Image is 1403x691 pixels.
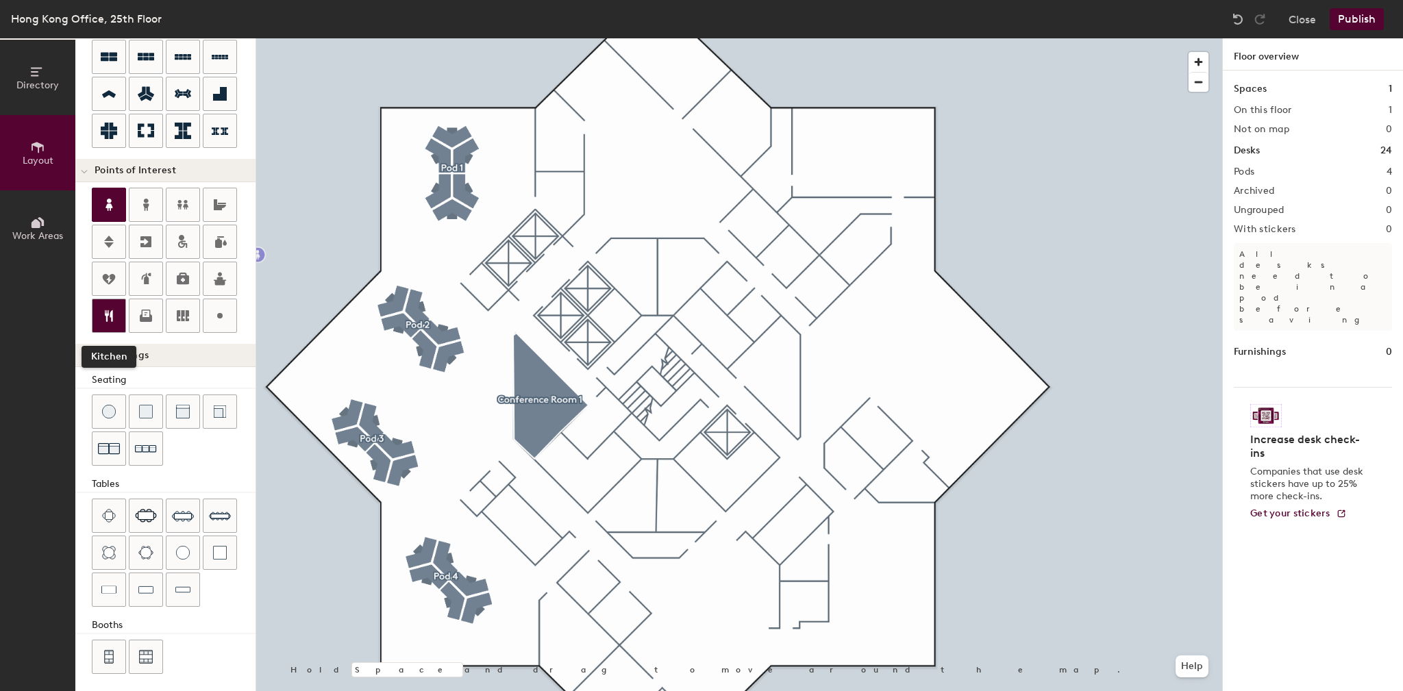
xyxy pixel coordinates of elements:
[1231,12,1245,26] img: Undo
[103,650,115,664] img: Four seat booth
[129,431,163,466] button: Couch (x3)
[213,405,227,418] img: Couch (corner)
[102,405,116,418] img: Stool
[11,10,162,27] div: Hong Kong Office, 25th Floor
[1386,124,1392,135] h2: 0
[92,373,256,388] div: Seating
[166,573,200,607] button: Table (1x4)
[166,536,200,570] button: Table (round)
[1387,166,1392,177] h2: 4
[1234,81,1267,97] h1: Spaces
[1386,205,1392,216] h2: 0
[129,499,163,533] button: Six seat table
[172,505,194,527] img: Eight seat table
[1250,466,1367,503] p: Companies that use desk stickers have up to 25% more check-ins.
[138,583,153,596] img: Table (1x3)
[1380,143,1392,158] h1: 24
[203,499,237,533] button: Ten seat table
[203,536,237,570] button: Table (1x1)
[1250,433,1367,460] h4: Increase desk check-ins
[92,477,256,492] div: Tables
[92,431,126,466] button: Couch (x2)
[129,536,163,570] button: Six seat round table
[1234,224,1296,235] h2: With stickers
[138,546,153,560] img: Six seat round table
[98,438,120,460] img: Couch (x2)
[92,573,126,607] button: Table (1x2)
[1234,205,1284,216] h2: Ungrouped
[1386,186,1392,197] h2: 0
[1389,81,1392,97] h1: 1
[1234,143,1260,158] h1: Desks
[1234,344,1286,360] h1: Furnishings
[16,79,59,91] span: Directory
[1234,243,1392,331] p: All desks need to be in a pod before saving
[95,165,176,176] span: Points of Interest
[1176,655,1208,677] button: Help
[23,155,53,166] span: Layout
[129,394,163,429] button: Cushion
[203,394,237,429] button: Couch (corner)
[92,618,256,633] div: Booths
[92,394,126,429] button: Stool
[176,546,190,560] img: Table (round)
[135,438,157,460] img: Couch (x3)
[1250,404,1282,427] img: Sticker logo
[1253,12,1267,26] img: Redo
[1234,124,1289,135] h2: Not on map
[1234,105,1292,116] h2: On this floor
[1250,507,1330,519] span: Get your stickers
[1289,8,1316,30] button: Close
[92,499,126,533] button: Four seat table
[92,536,126,570] button: Four seat round table
[1389,105,1392,116] h2: 1
[92,299,126,333] button: Kitchen
[1330,8,1384,30] button: Publish
[1250,508,1347,520] a: Get your stickers
[101,583,116,596] img: Table (1x2)
[213,546,227,560] img: Table (1x1)
[95,350,149,361] span: Furnishings
[102,546,116,560] img: Four seat round table
[139,650,153,664] img: Six seat booth
[139,405,153,418] img: Cushion
[1386,344,1392,360] h1: 0
[129,573,163,607] button: Table (1x3)
[92,640,126,674] button: Four seat booth
[102,509,116,523] img: Four seat table
[166,394,200,429] button: Couch (middle)
[1234,166,1254,177] h2: Pods
[209,505,231,527] img: Ten seat table
[1223,38,1403,71] h1: Floor overview
[1234,186,1274,197] h2: Archived
[1386,224,1392,235] h2: 0
[12,230,63,242] span: Work Areas
[166,499,200,533] button: Eight seat table
[129,640,163,674] button: Six seat booth
[176,405,190,418] img: Couch (middle)
[175,583,190,596] img: Table (1x4)
[135,509,157,523] img: Six seat table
